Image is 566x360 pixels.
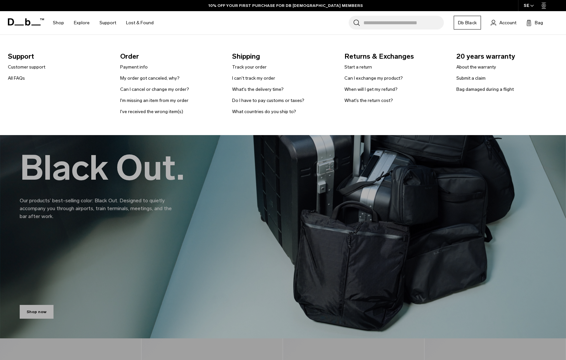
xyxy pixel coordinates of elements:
[491,19,516,27] a: Account
[120,64,148,70] a: Payment info
[8,51,110,62] span: Support
[526,19,543,27] button: Bag
[344,51,446,62] span: Returns & Exchanges
[232,51,334,62] span: Shipping
[120,75,180,82] a: My order got canceled, why?
[126,11,154,34] a: Lost & Found
[8,75,25,82] a: All FAQs
[232,108,296,115] a: What countries do you ship to?
[99,11,116,34] a: Support
[120,108,183,115] a: I've received the wrong item(s)
[53,11,64,34] a: Shop
[499,19,516,26] span: Account
[456,64,496,70] a: About the warranty
[232,97,304,104] a: Do I have to pay customs or taxes?
[344,75,403,82] a: Can I exchange my product?
[120,51,222,62] span: Order
[8,64,45,70] a: Customer support
[48,11,159,34] nav: Main Navigation
[232,86,284,93] a: What's the delivery time?
[456,51,558,62] span: 20 years warranty
[344,97,393,104] a: What's the return cost?
[232,75,275,82] a: I can't track my order
[208,3,363,9] a: 10% OFF YOUR FIRST PURCHASE FOR DB [DEMOGRAPHIC_DATA] MEMBERS
[232,64,267,70] a: Track your order
[344,64,372,70] a: Start a return
[456,75,486,82] a: Submit a claim
[74,11,90,34] a: Explore
[120,97,188,104] a: I'm missing an item from my order
[454,16,481,30] a: Db Black
[344,86,398,93] a: When will I get my refund?
[535,19,543,26] span: Bag
[120,86,189,93] a: Can I cancel or change my order?
[456,86,514,93] a: Bag damaged during a flight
